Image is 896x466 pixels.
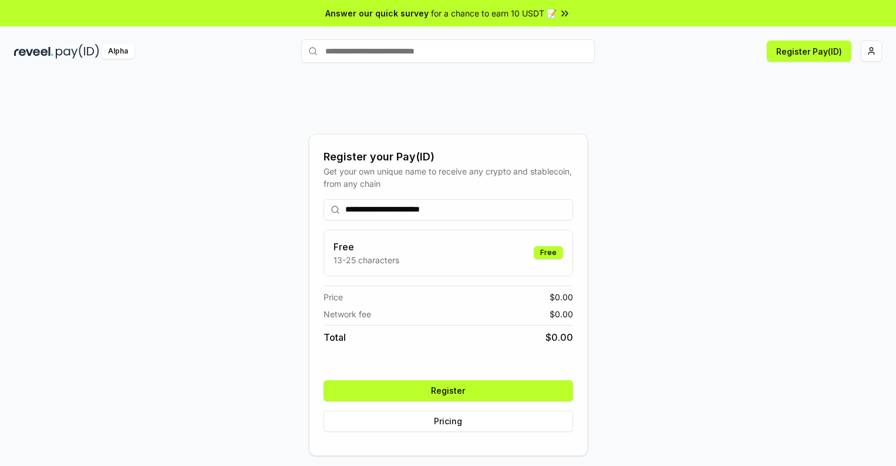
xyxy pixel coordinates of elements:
[14,44,53,59] img: reveel_dark
[324,291,343,303] span: Price
[431,7,557,19] span: for a chance to earn 10 USDT 📝
[550,291,573,303] span: $ 0.00
[534,246,563,259] div: Free
[56,44,99,59] img: pay_id
[334,254,399,266] p: 13-25 characters
[324,380,573,401] button: Register
[325,7,429,19] span: Answer our quick survey
[324,411,573,432] button: Pricing
[334,240,399,254] h3: Free
[324,308,371,320] span: Network fee
[545,330,573,344] span: $ 0.00
[324,165,573,190] div: Get your own unique name to receive any crypto and stablecoin, from any chain
[550,308,573,320] span: $ 0.00
[324,330,346,344] span: Total
[767,41,851,62] button: Register Pay(ID)
[324,149,573,165] div: Register your Pay(ID)
[102,44,134,59] div: Alpha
